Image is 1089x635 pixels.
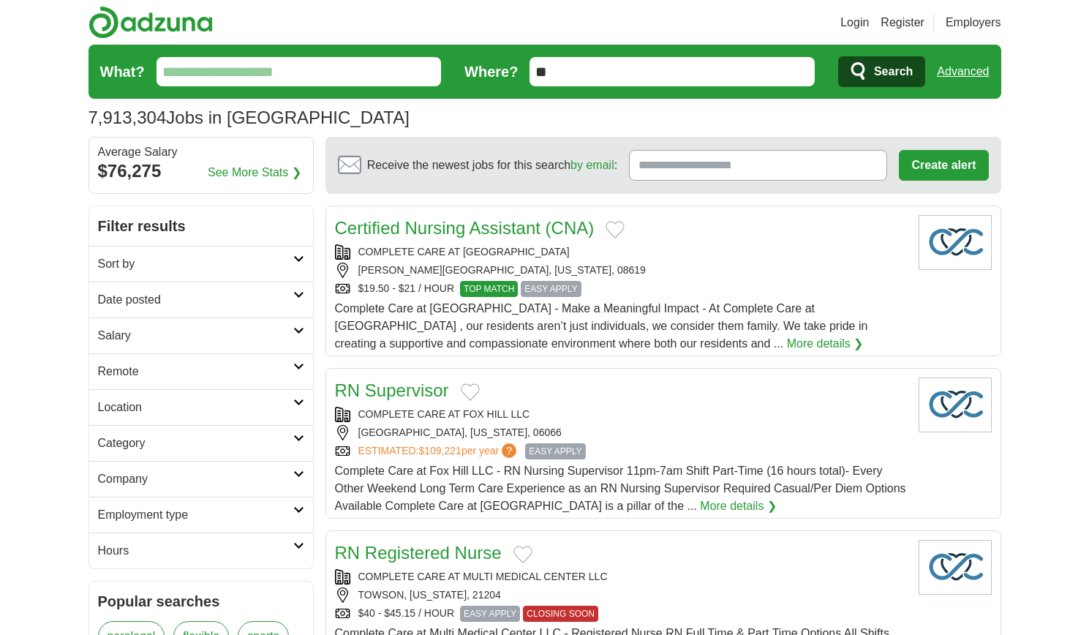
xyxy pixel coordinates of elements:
span: Search [874,57,913,86]
h2: Date posted [98,291,293,309]
a: Remote [89,353,313,389]
div: $76,275 [98,158,304,184]
a: Category [89,425,313,461]
button: Add to favorite jobs [461,383,480,401]
a: Date posted [89,282,313,317]
a: Login [840,14,869,31]
a: RN Supervisor [335,380,449,400]
a: Register [881,14,924,31]
button: Add to favorite jobs [513,546,532,563]
div: COMPLETE CARE AT MULTI MEDICAL CENTER LLC [335,569,907,585]
div: COMPLETE CARE AT [GEOGRAPHIC_DATA] [335,244,907,260]
span: EASY APPLY [521,281,581,297]
a: Company [89,461,313,497]
a: Sort by [89,246,313,282]
h2: Location [98,399,293,416]
img: Company logo [919,377,992,432]
img: Adzuna logo [88,6,213,39]
div: $40 - $45.15 / HOUR [335,606,907,622]
a: ESTIMATED:$109,221per year? [358,443,520,459]
a: See More Stats ❯ [208,164,301,181]
span: $109,221 [418,445,461,456]
h2: Remote [98,363,293,380]
div: $19.50 - $21 / HOUR [335,281,907,297]
span: CLOSING SOON [523,606,598,622]
h2: Popular searches [98,590,304,612]
h2: Filter results [89,206,313,246]
h2: Employment type [98,506,293,524]
a: by email [570,159,614,171]
span: TOP MATCH [460,281,518,297]
h2: Company [98,470,293,488]
div: COMPLETE CARE AT FOX HILL LLC [335,407,907,422]
h2: Salary [98,327,293,345]
a: Employers [946,14,1001,31]
span: ? [502,443,516,458]
span: Complete Care at [GEOGRAPHIC_DATA] - Make a Meaningful Impact - At Complete Care at [GEOGRAPHIC_D... [335,302,868,350]
a: More details ❯ [787,335,864,353]
button: Create alert [899,150,988,181]
div: TOWSON, [US_STATE], 21204 [335,587,907,603]
div: [PERSON_NAME][GEOGRAPHIC_DATA], [US_STATE], 08619 [335,263,907,278]
a: Location [89,389,313,425]
h2: Category [98,435,293,452]
a: More details ❯ [700,497,777,515]
a: Salary [89,317,313,353]
button: Search [838,56,925,87]
span: EASY APPLY [460,606,520,622]
img: Company logo [919,540,992,595]
span: Receive the newest jobs for this search : [367,157,617,174]
label: Where? [464,61,518,83]
a: RN Registered Nurse [335,543,502,563]
div: Average Salary [98,146,304,158]
h2: Sort by [98,255,293,273]
label: What? [100,61,145,83]
a: Hours [89,533,313,568]
h2: Hours [98,542,293,560]
button: Add to favorite jobs [606,221,625,238]
span: Complete Care at Fox Hill LLC - RN Nursing Supervisor 11pm-7am Shift Part-Time (16 hours total)- ... [335,465,906,512]
h1: Jobs in [GEOGRAPHIC_DATA] [88,108,410,127]
img: Company logo [919,215,992,270]
span: EASY APPLY [525,443,585,459]
a: Employment type [89,497,313,533]
a: Certified Nursing Assistant (CNA) [335,218,595,238]
a: Advanced [937,57,989,86]
span: 7,913,304 [88,105,167,131]
div: [GEOGRAPHIC_DATA], [US_STATE], 06066 [335,425,907,440]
